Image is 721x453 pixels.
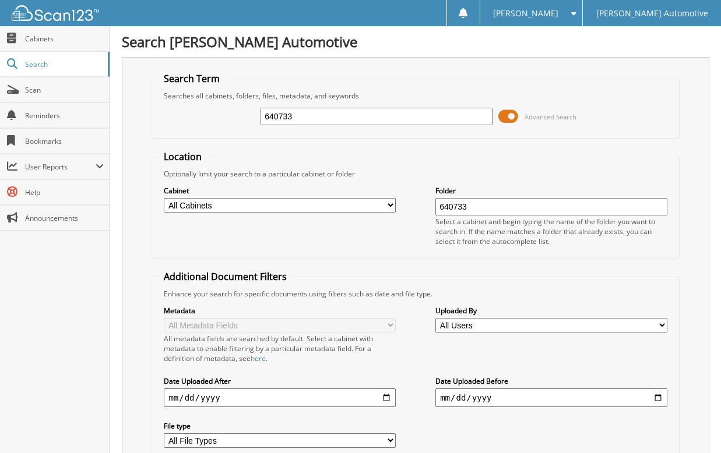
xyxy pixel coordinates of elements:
[164,306,395,316] label: Metadata
[435,217,667,246] div: Select a cabinet and begin typing the name of the folder you want to search in. If the name match...
[525,112,576,121] span: Advanced Search
[25,34,104,44] span: Cabinets
[25,111,104,121] span: Reminders
[251,353,266,363] a: here
[158,91,673,101] div: Searches all cabinets, folders, files, metadata, and keywords
[493,10,558,17] span: [PERSON_NAME]
[25,85,104,95] span: Scan
[25,136,104,146] span: Bookmarks
[158,150,207,163] legend: Location
[25,187,104,197] span: Help
[158,169,673,179] div: Optionally limit your search to a particular cabinet or folder
[164,186,395,196] label: Cabinet
[164,376,395,386] label: Date Uploaded After
[25,162,96,172] span: User Reports
[596,10,708,17] span: [PERSON_NAME] Automotive
[164,334,395,363] div: All metadata fields are searched by default. Select a cabinet with metadata to enable filtering b...
[164,388,395,407] input: start
[164,421,395,431] label: File type
[435,186,667,196] label: Folder
[25,213,104,223] span: Announcements
[435,388,667,407] input: end
[158,72,226,85] legend: Search Term
[435,376,667,386] label: Date Uploaded Before
[12,5,99,21] img: scan123-logo-white.svg
[158,289,673,299] div: Enhance your search for specific documents using filters such as date and file type.
[158,270,293,283] legend: Additional Document Filters
[435,306,667,316] label: Uploaded By
[25,59,102,69] span: Search
[122,32,709,51] h1: Search [PERSON_NAME] Automotive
